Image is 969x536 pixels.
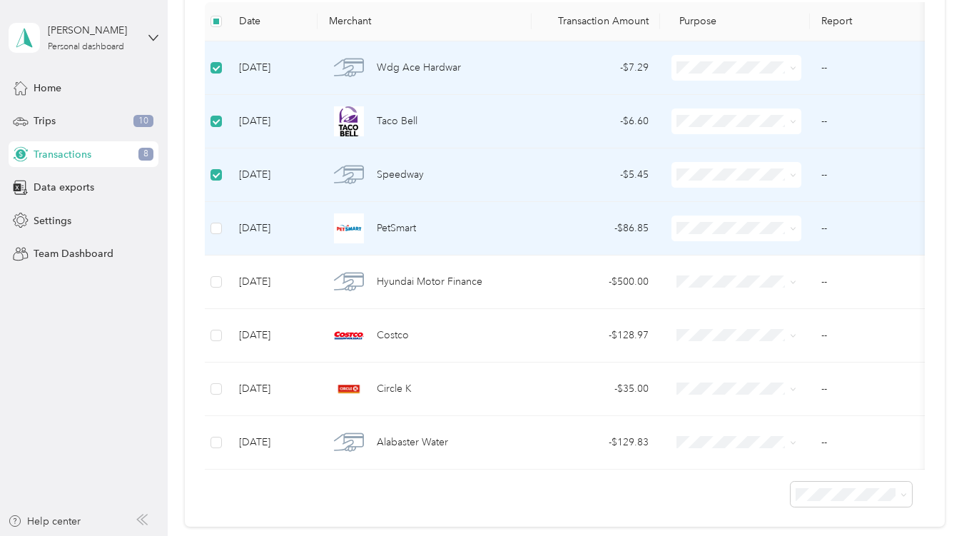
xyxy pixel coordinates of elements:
[377,381,412,397] span: Circle K
[34,81,61,96] span: Home
[138,148,153,161] span: 8
[810,41,953,95] td: --
[334,53,364,83] img: Wdg Ace Hardwar
[543,113,649,129] div: - $6.60
[334,267,364,297] img: Hyundai Motor Finance
[34,147,91,162] span: Transactions
[377,60,461,76] span: Wdg Ace Hardwar
[334,160,364,190] img: Speedway
[377,328,409,343] span: Costco
[810,363,953,416] td: --
[543,274,649,290] div: - $500.00
[543,167,649,183] div: - $5.45
[543,60,649,76] div: - $7.29
[334,106,364,136] img: Taco Bell
[543,435,649,450] div: - $129.83
[377,167,424,183] span: Speedway
[377,113,417,129] span: Taco Bell
[334,320,364,350] img: Costco
[543,381,649,397] div: - $35.00
[228,148,318,202] td: [DATE]
[228,256,318,309] td: [DATE]
[228,95,318,148] td: [DATE]
[377,274,482,290] span: Hyundai Motor Finance
[889,456,969,536] iframe: Everlance-gr Chat Button Frame
[377,221,416,236] span: PetSmart
[228,363,318,416] td: [DATE]
[228,202,318,256] td: [DATE]
[543,328,649,343] div: - $128.97
[810,202,953,256] td: --
[318,2,532,41] th: Merchant
[228,41,318,95] td: [DATE]
[810,416,953,470] td: --
[377,435,448,450] span: Alabaster Water
[810,2,953,41] th: Report
[810,256,953,309] td: --
[34,113,56,128] span: Trips
[543,221,649,236] div: - $86.85
[334,213,364,243] img: PetSmart
[228,416,318,470] td: [DATE]
[334,428,364,457] img: Alabaster Water
[532,2,660,41] th: Transaction Amount
[810,309,953,363] td: --
[34,213,71,228] span: Settings
[8,514,81,529] button: Help center
[334,374,364,404] img: Circle K
[34,246,113,261] span: Team Dashboard
[810,148,953,202] td: --
[228,309,318,363] td: [DATE]
[810,95,953,148] td: --
[228,2,318,41] th: Date
[671,15,716,27] span: Purpose
[48,43,124,51] div: Personal dashboard
[34,180,94,195] span: Data exports
[133,115,153,128] span: 10
[48,23,137,38] div: [PERSON_NAME]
